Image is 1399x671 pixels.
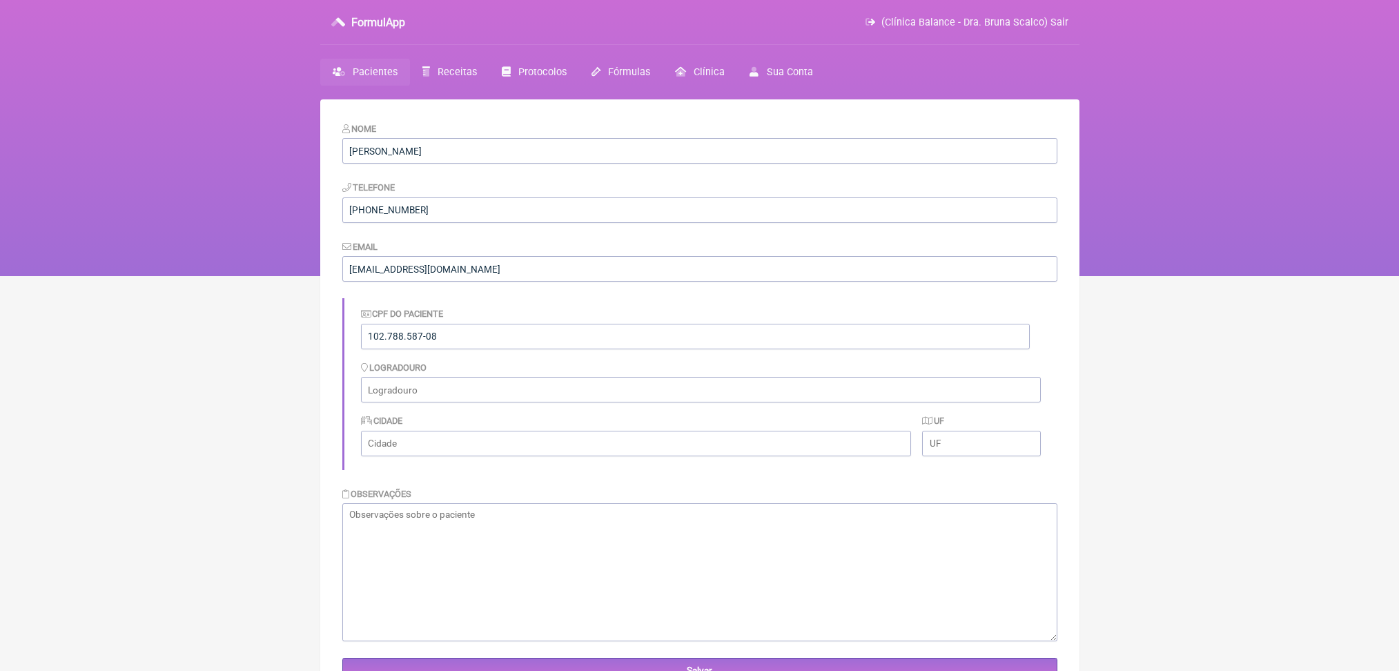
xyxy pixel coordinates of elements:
[361,324,1030,349] input: Identificação do Paciente
[881,17,1068,28] span: (Clínica Balance - Dra. Bruna Scalco) Sair
[608,66,650,78] span: Fórmulas
[438,66,477,78] span: Receitas
[361,416,403,426] label: Cidade
[518,66,567,78] span: Protocolos
[320,59,410,86] a: Pacientes
[353,66,398,78] span: Pacientes
[694,66,725,78] span: Clínica
[342,197,1057,223] input: 21 9124 2137
[663,59,737,86] a: Clínica
[579,59,663,86] a: Fórmulas
[767,66,813,78] span: Sua Conta
[361,362,427,373] label: Logradouro
[737,59,825,86] a: Sua Conta
[361,377,1041,402] input: Logradouro
[361,431,912,456] input: Cidade
[489,59,579,86] a: Protocolos
[342,489,412,499] label: Observações
[410,59,489,86] a: Receitas
[342,138,1057,164] input: Nome do Paciente
[922,416,944,426] label: UF
[342,256,1057,282] input: paciente@email.com
[865,17,1068,28] a: (Clínica Balance - Dra. Bruna Scalco) Sair
[361,309,444,319] label: CPF do Paciente
[342,124,377,134] label: Nome
[342,242,378,252] label: Email
[351,16,405,29] h3: FormulApp
[922,431,1040,456] input: UF
[342,182,395,193] label: Telefone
